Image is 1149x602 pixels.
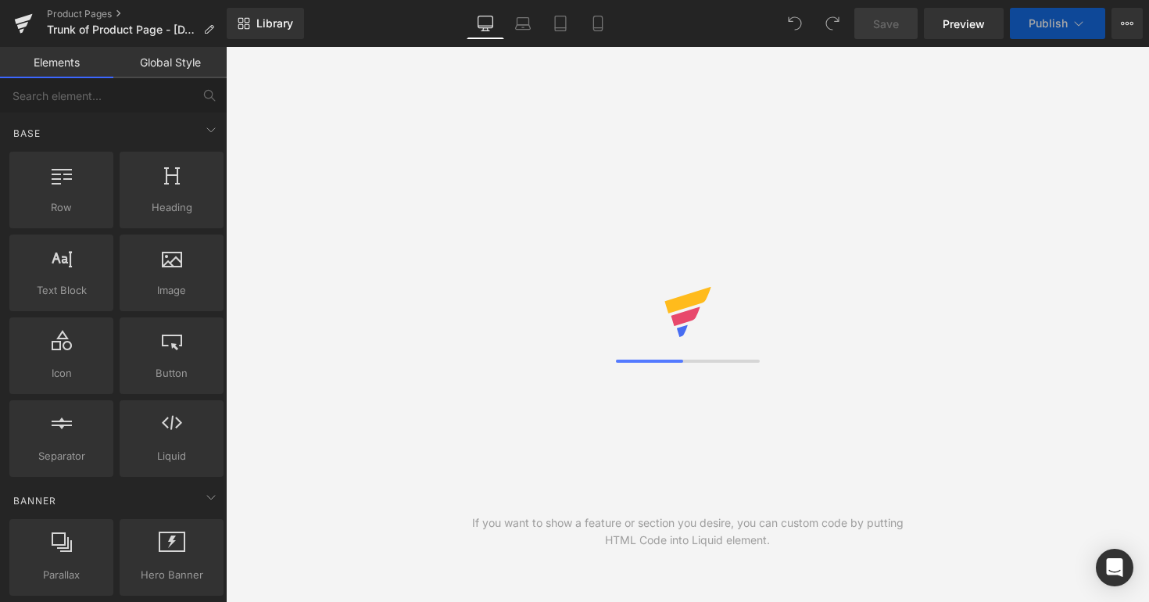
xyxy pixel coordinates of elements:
a: Tablet [542,8,579,39]
span: Parallax [14,567,109,583]
button: Publish [1010,8,1105,39]
a: Desktop [467,8,504,39]
span: Library [256,16,293,30]
a: Mobile [579,8,617,39]
a: New Library [227,8,304,39]
span: Image [124,282,219,299]
a: Preview [924,8,1004,39]
button: Undo [779,8,811,39]
div: Open Intercom Messenger [1096,549,1133,586]
div: If you want to show a feature or section you desire, you can custom code by putting HTML Code int... [456,514,918,549]
span: Text Block [14,282,109,299]
a: Global Style [113,47,227,78]
span: Publish [1029,17,1068,30]
span: Base [12,126,42,141]
span: Liquid [124,448,219,464]
span: Trunk of Product Page - [DATE] 17:33:14 [47,23,197,36]
button: Redo [817,8,848,39]
span: Hero Banner [124,567,219,583]
span: Icon [14,365,109,382]
span: Banner [12,493,58,508]
button: More [1111,8,1143,39]
a: Product Pages [47,8,227,20]
span: Heading [124,199,219,216]
a: Laptop [504,8,542,39]
span: Button [124,365,219,382]
span: Save [873,16,899,32]
span: Row [14,199,109,216]
span: Preview [943,16,985,32]
span: Separator [14,448,109,464]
